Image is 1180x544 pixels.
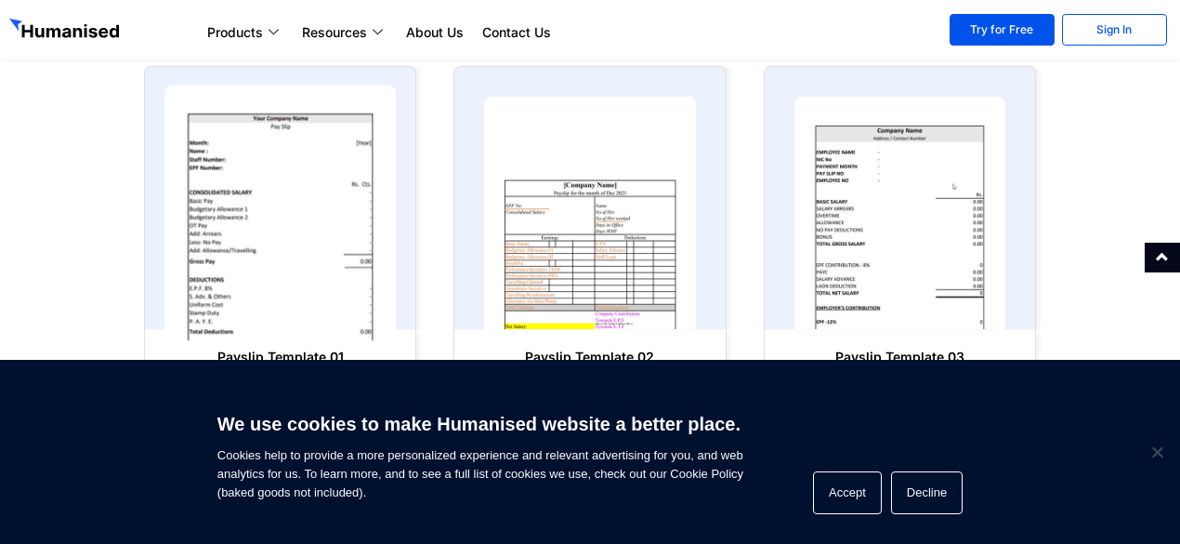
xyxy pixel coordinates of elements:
a: About Us [397,21,473,44]
a: Contact Us [473,21,560,44]
a: Resources [293,21,397,44]
a: Products [198,21,293,44]
a: Sign In [1062,14,1167,46]
h6: Payslip Template 03 [783,348,1016,366]
button: Decline [891,471,963,514]
h6: Payslip Template 02 [473,348,706,366]
img: payslip template [164,86,397,341]
h6: We use cookies to make Humanised website a better place. [217,411,743,437]
img: GetHumanised Logo [9,19,123,43]
img: payslip template [794,97,1005,329]
button: Accept [813,471,882,514]
span: Decline [1147,443,1166,461]
h6: Payslip Template 01 [164,348,397,366]
span: Cookies help to provide a more personalized experience and relevant advertising for you, and web ... [217,402,743,502]
a: Try for Free [950,14,1055,46]
img: payslip template [484,97,695,329]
